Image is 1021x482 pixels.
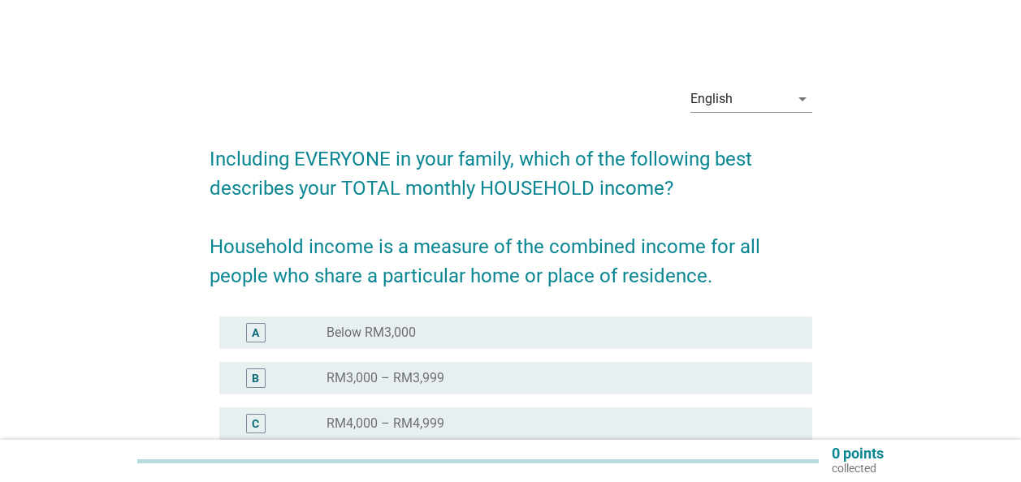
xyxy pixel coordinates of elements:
div: English [690,92,733,106]
label: RM4,000 – RM4,999 [327,415,444,432]
h2: Including EVERYONE in your family, which of the following best describes your TOTAL monthly HOUSE... [210,128,812,290]
p: collected [832,461,884,476]
div: C [252,415,259,433]
div: B [252,370,259,387]
label: Below RM3,000 [327,325,416,341]
div: A [252,325,259,342]
i: arrow_drop_down [793,89,812,109]
label: RM3,000 – RM3,999 [327,370,444,386]
p: 0 points [832,446,884,461]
